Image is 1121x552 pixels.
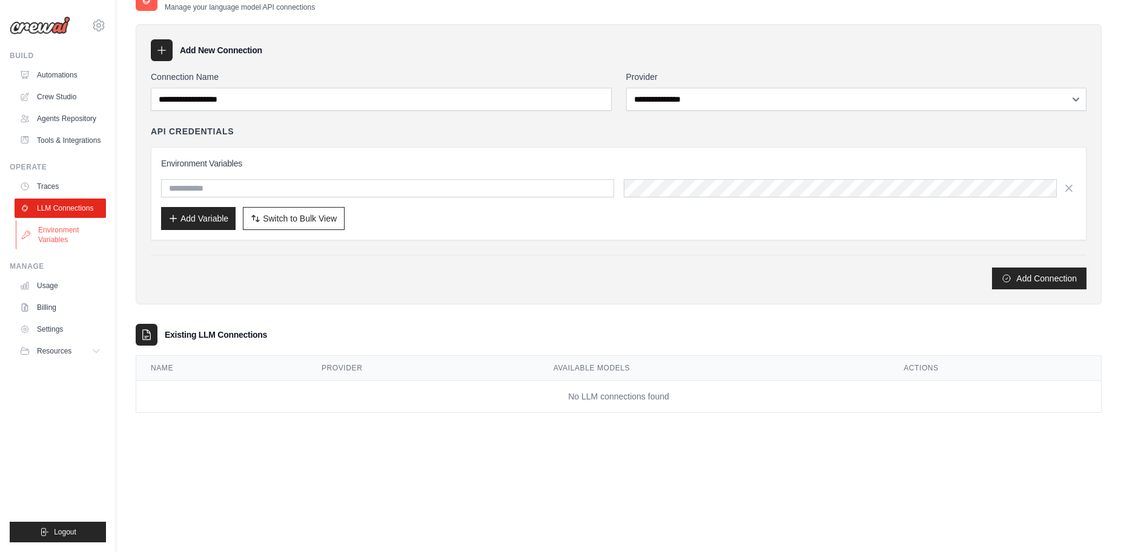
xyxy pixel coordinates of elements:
a: Agents Repository [15,109,106,128]
label: Connection Name [151,71,612,83]
label: Provider [626,71,1087,83]
p: Manage your language model API connections [165,2,315,12]
button: Logout [10,522,106,542]
td: No LLM connections found [136,381,1101,413]
button: Resources [15,341,106,361]
th: Name [136,356,307,381]
h4: API Credentials [151,125,234,137]
button: Switch to Bulk View [243,207,345,230]
th: Actions [889,356,1101,381]
h3: Environment Variables [161,157,1076,169]
button: Add Connection [992,268,1086,289]
a: Settings [15,320,106,339]
th: Provider [307,356,539,381]
button: Add Variable [161,207,236,230]
h3: Add New Connection [180,44,262,56]
a: Usage [15,276,106,295]
a: LLM Connections [15,199,106,218]
img: Logo [10,16,70,34]
a: Tools & Integrations [15,131,106,150]
a: Automations [15,65,106,85]
div: Manage [10,261,106,271]
h3: Existing LLM Connections [165,329,267,341]
span: Resources [37,346,71,356]
a: Crew Studio [15,87,106,107]
div: Operate [10,162,106,172]
div: Build [10,51,106,61]
a: Traces [15,177,106,196]
th: Available Models [539,356,889,381]
a: Environment Variables [16,220,107,249]
span: Switch to Bulk View [263,212,337,225]
a: Billing [15,298,106,317]
span: Logout [54,527,76,537]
